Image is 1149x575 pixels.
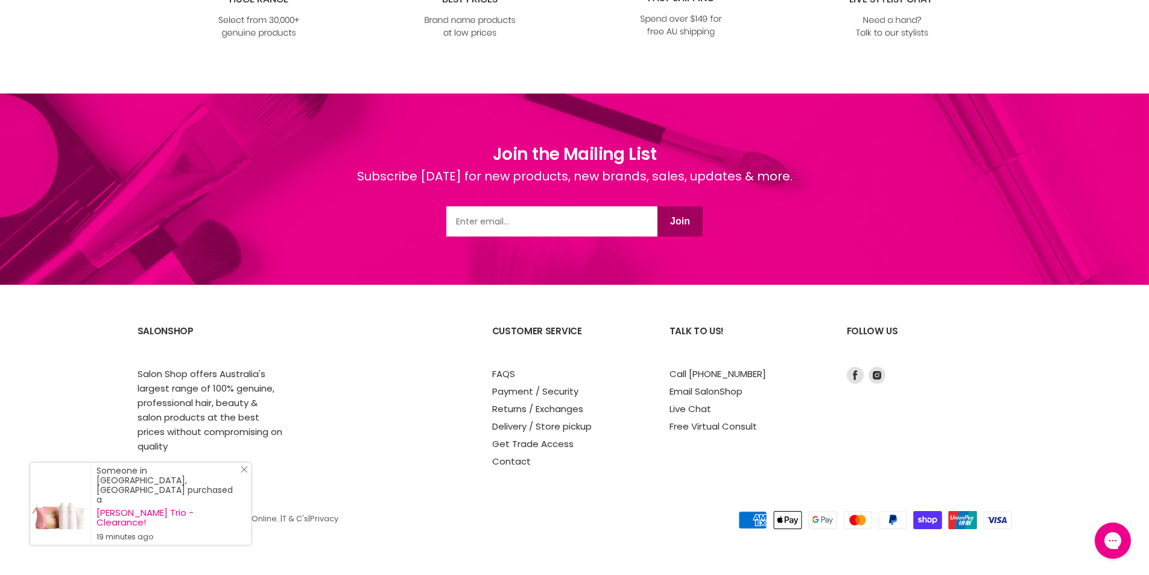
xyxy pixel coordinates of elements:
small: 19 minutes ago [97,532,239,542]
input: Email [446,206,657,237]
p: Salon Shop offers Australia's largest range of 100% genuine, professional hair, beauty & salon pr... [138,367,282,454]
div: Someone in [GEOGRAPHIC_DATA], [GEOGRAPHIC_DATA] purchased a [97,466,239,542]
p: Copyright © 2025 Salonshop Online. | | Shopify website by [138,515,655,542]
a: Returns / Exchanges [492,402,583,415]
h2: SalonShop [138,316,291,366]
a: Free Virtual Consult [669,420,757,433]
a: Payment / Security [492,385,578,398]
h2: Customer Service [492,316,645,366]
h2: Talk to us! [669,316,823,366]
a: FAQS [492,367,515,380]
a: T & C's [282,513,308,524]
svg: Close Icon [241,466,248,473]
a: Visit product page [30,463,90,545]
a: Get Trade Access [492,437,574,450]
a: Call [PHONE_NUMBER] [669,367,766,380]
iframe: Gorgias live chat messenger [1089,518,1137,563]
button: Join [657,206,703,237]
a: [PERSON_NAME] Trio - Clearance! [97,508,239,527]
h2: Follow us [847,316,1012,366]
a: Live Chat [669,402,711,415]
a: Contact [492,455,531,468]
div: Subscribe [DATE] for new products, new brands, sales, updates & more. [357,167,793,206]
a: Close Notification [236,466,248,478]
a: Delivery / Store pickup [492,420,592,433]
a: Privacy [310,513,338,524]
h1: Join the Mailing List [357,142,793,167]
a: Email SalonShop [669,385,742,398]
